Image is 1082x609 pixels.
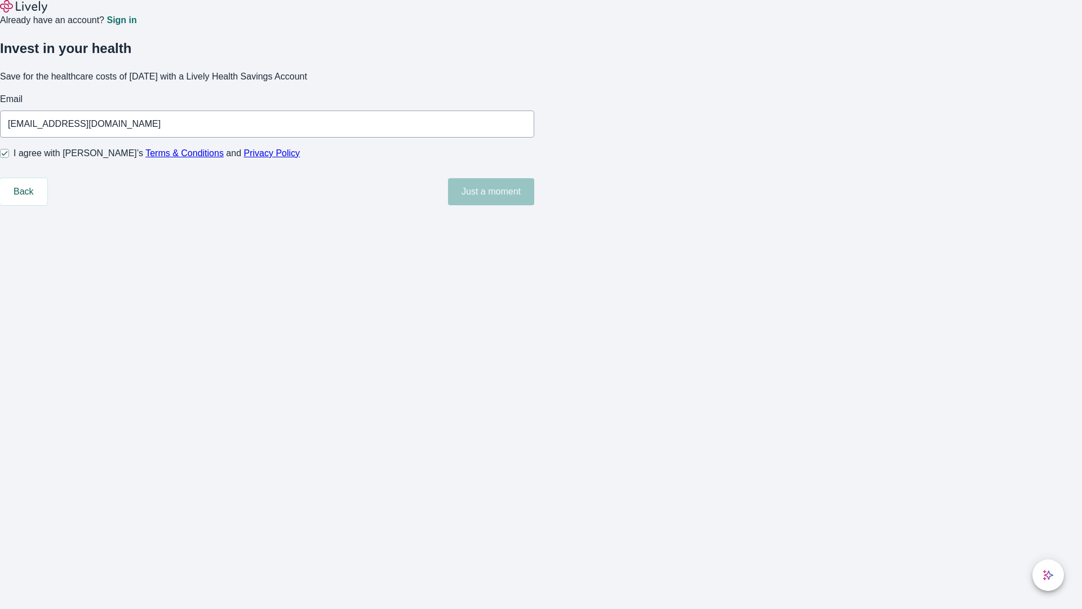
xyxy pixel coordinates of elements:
a: Privacy Policy [244,148,300,158]
a: Sign in [107,16,136,25]
button: chat [1032,559,1064,591]
svg: Lively AI Assistant [1043,570,1054,581]
span: I agree with [PERSON_NAME]’s and [14,147,300,160]
a: Terms & Conditions [145,148,224,158]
